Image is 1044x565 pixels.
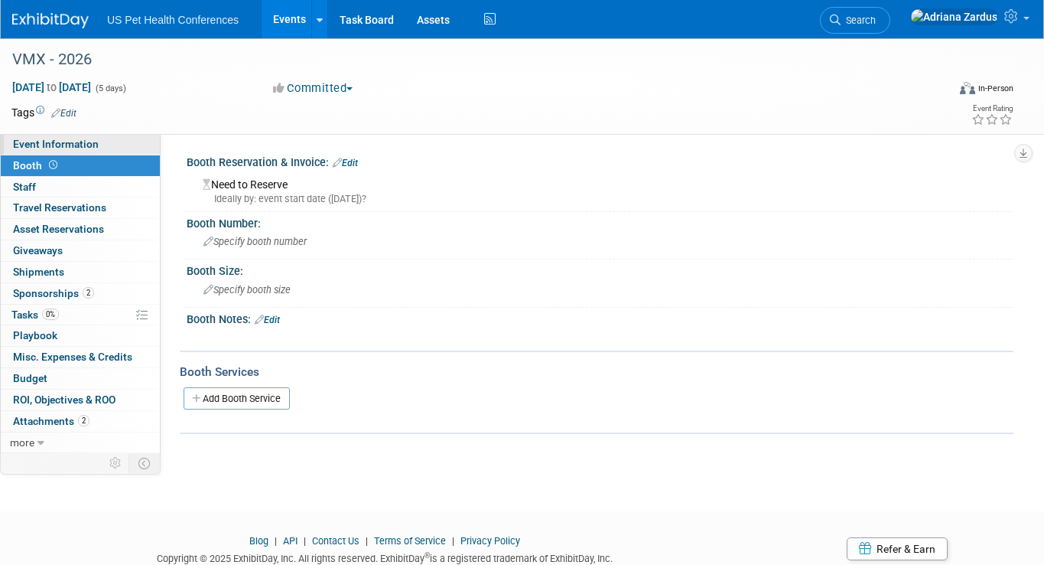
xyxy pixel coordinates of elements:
sup: ® [424,551,430,560]
td: Tags [11,105,76,120]
span: Playbook [13,329,57,341]
img: ExhibitDay [12,13,89,28]
span: Travel Reservations [13,201,106,214]
span: ROI, Objectives & ROO [13,394,115,406]
a: Staff [1,177,160,198]
a: Asset Reservations [1,219,160,240]
a: Add Booth Service [184,387,290,410]
span: to [44,81,59,93]
span: 2 [78,415,89,426]
span: Shipments [13,266,64,278]
span: Specify booth number [203,236,307,247]
td: Toggle Event Tabs [129,453,161,473]
button: Committed [268,80,359,96]
span: US Pet Health Conferences [107,14,239,26]
a: Terms of Service [374,535,446,547]
a: more [1,433,160,453]
span: Budget [13,372,47,384]
div: Booth Number: [187,212,1013,231]
div: Booth Services [180,364,1013,380]
span: | [271,535,281,547]
span: 0% [42,309,59,320]
span: Asset Reservations [13,223,104,235]
span: more [10,436,34,449]
span: (5 days) [94,83,126,93]
span: Staff [13,181,36,193]
div: VMX - 2026 [7,46,928,73]
a: Attachments2 [1,411,160,432]
a: API [283,535,298,547]
a: Giveaways [1,240,160,261]
div: Event Format [866,80,1013,103]
a: Playbook [1,325,160,346]
a: Misc. Expenses & Credits [1,347,160,367]
img: Adriana Zardus [910,8,998,25]
a: ROI, Objectives & ROO [1,390,160,410]
span: Sponsorships [13,287,94,299]
td: Personalize Event Tab Strip [102,453,129,473]
a: Contact Us [312,535,359,547]
span: Booth [13,159,60,171]
a: Blog [249,535,268,547]
a: Search [820,7,890,34]
a: Edit [51,108,76,119]
a: Travel Reservations [1,198,160,218]
a: Privacy Policy [460,535,520,547]
span: Giveaways [13,244,63,256]
span: Event Information [13,138,99,150]
a: Edit [333,158,358,168]
a: Shipments [1,262,160,282]
div: Event Rating [971,105,1013,113]
a: Refer & Earn [847,537,948,560]
a: Event Information [1,134,160,155]
div: Need to Reserve [198,173,1002,206]
div: Booth Reservation & Invoice: [187,151,1013,171]
span: Booth not reserved yet [46,159,60,171]
a: Booth [1,155,160,176]
a: Budget [1,368,160,389]
img: Format-Inperson.png [960,82,975,94]
span: 2 [83,287,94,299]
span: Specify booth size [203,284,291,296]
span: | [362,535,372,547]
span: Tasks [11,309,59,321]
span: | [300,535,310,547]
a: Sponsorships2 [1,283,160,304]
span: Attachments [13,415,89,427]
a: Edit [255,315,280,325]
span: [DATE] [DATE] [11,80,92,94]
a: Tasks0% [1,305,160,325]
span: | [448,535,458,547]
div: Booth Size: [187,260,1013,279]
div: Ideally by: event start date ([DATE])? [203,192,1002,206]
span: Misc. Expenses & Credits [13,351,132,363]
div: Booth Notes: [187,308,1013,328]
div: In-Person [977,83,1013,94]
span: Search [841,15,876,26]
